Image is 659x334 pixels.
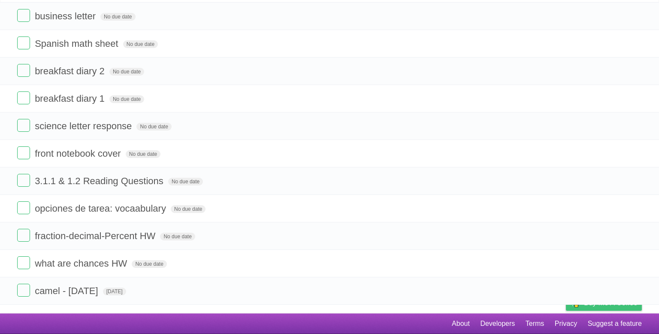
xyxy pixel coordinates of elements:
span: No due date [171,205,206,213]
span: [DATE] [103,288,126,295]
label: Done [17,146,30,159]
span: No due date [109,95,144,103]
label: Done [17,174,30,187]
label: Done [17,36,30,49]
span: front notebook cover [35,148,123,159]
span: No due date [136,123,171,131]
span: Buy me a coffee [584,295,638,310]
label: Done [17,229,30,242]
label: Done [17,91,30,104]
span: breakfast diary 2 [35,66,107,76]
span: 3.1.1 & 1.2 Reading Questions [35,176,166,186]
label: Done [17,64,30,77]
a: Developers [480,316,515,332]
label: Done [17,284,30,297]
span: science letter response [35,121,134,131]
a: About [452,316,470,332]
span: business letter [35,11,98,21]
a: Suggest a feature [588,316,642,332]
label: Done [17,256,30,269]
label: Done [17,119,30,132]
span: No due date [160,233,195,240]
span: what are chances HW [35,258,129,269]
span: breakfast diary 1 [35,93,107,104]
a: Terms [526,316,544,332]
label: Done [17,9,30,22]
span: fraction-decimal-Percent HW [35,231,157,241]
span: No due date [109,68,144,76]
span: camel - [DATE] [35,285,100,296]
label: Done [17,201,30,214]
span: No due date [132,260,166,268]
span: Spanish math sheet [35,38,120,49]
span: No due date [168,178,203,185]
span: No due date [100,13,135,21]
span: No due date [123,40,158,48]
span: opciones de tarea: vocaabulary [35,203,168,214]
span: No due date [126,150,160,158]
a: Privacy [555,316,577,332]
